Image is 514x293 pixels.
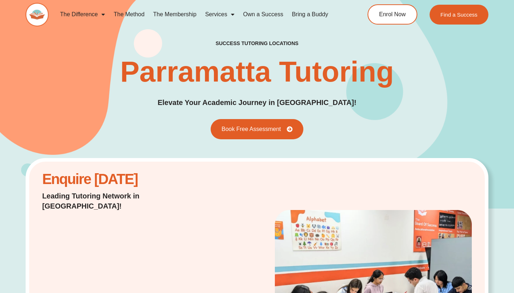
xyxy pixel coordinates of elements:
p: Leading Tutoring Network in [GEOGRAPHIC_DATA]! [42,191,196,211]
nav: Menu [56,6,341,23]
p: Elevate Your Academic Journey in [GEOGRAPHIC_DATA]! [158,97,356,108]
a: Find a Success [430,5,488,25]
a: Enrol Now [368,4,417,25]
a: The Membership [149,6,201,23]
a: Own a Success [239,6,287,23]
h1: Parramatta Tutoring [120,57,394,86]
a: Book Free Assessment [211,119,303,139]
a: Bring a Buddy [287,6,333,23]
a: Services [201,6,239,23]
span: Book Free Assessment [221,126,281,132]
span: Find a Success [440,12,478,17]
a: The Method [109,6,149,23]
h2: Enquire [DATE] [42,175,196,184]
h2: success tutoring locations [216,40,299,47]
span: Enrol Now [379,12,406,17]
a: The Difference [56,6,110,23]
